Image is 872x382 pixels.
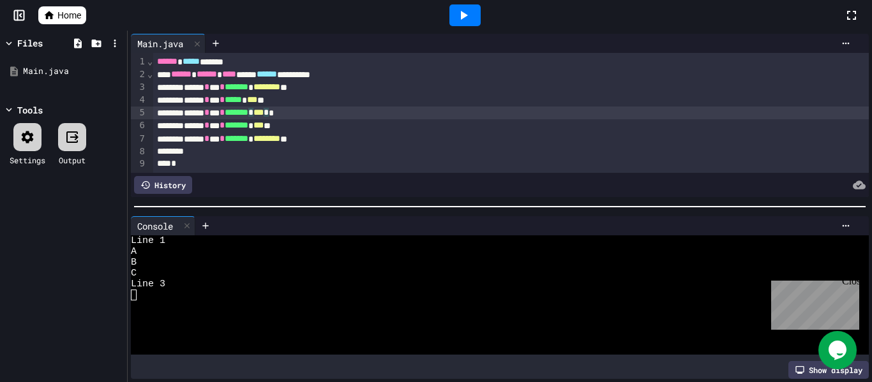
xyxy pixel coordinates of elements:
div: Output [59,154,86,166]
div: Main.java [131,37,190,50]
iframe: chat widget [818,331,859,369]
span: Line 3 [131,279,165,290]
span: B [131,257,137,268]
div: Settings [10,154,45,166]
span: C [131,268,137,279]
div: Tools [17,103,43,117]
span: A [131,246,137,257]
div: Show display [788,361,869,379]
iframe: chat widget [766,275,859,330]
div: 2 [131,68,147,81]
div: Console [131,216,195,235]
div: 9 [131,158,147,170]
div: 7 [131,133,147,145]
span: Home [57,9,81,22]
div: 4 [131,94,147,107]
span: Line 1 [131,235,165,246]
div: 1 [131,55,147,68]
div: 10 [131,170,147,183]
a: Home [38,6,86,24]
div: 3 [131,81,147,94]
span: Fold line [147,69,153,79]
div: 6 [131,119,147,132]
span: Fold line [147,56,153,66]
div: Main.java [131,34,206,53]
div: History [134,176,192,194]
div: 5 [131,107,147,119]
div: Chat with us now!Close [5,5,88,81]
div: Files [17,36,43,50]
div: Console [131,219,179,233]
div: 8 [131,145,147,158]
div: Main.java [23,65,123,78]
